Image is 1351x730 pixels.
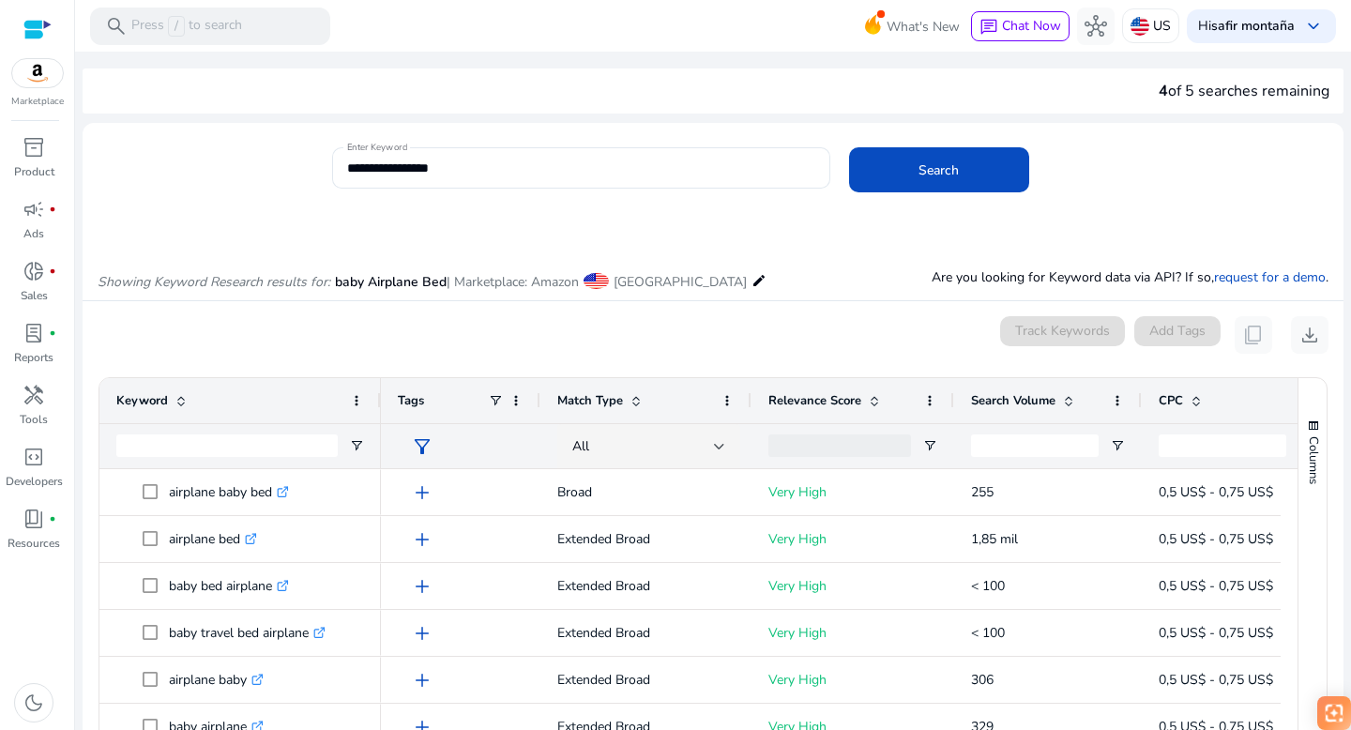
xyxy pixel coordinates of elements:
button: chatChat Now [971,11,1070,41]
p: Product [14,163,54,180]
p: airplane bed [169,520,257,558]
p: Extended Broad [557,661,735,699]
span: | Marketplace: Amazon [447,273,579,291]
span: 1,85 mil [971,530,1018,548]
span: Tags [398,392,424,409]
span: handyman [23,384,45,406]
p: baby travel bed airplane [169,614,326,652]
span: fiber_manual_record [49,205,56,213]
span: add [411,528,433,551]
p: Developers [6,473,63,490]
span: hub [1085,15,1107,38]
p: baby bed airplane [169,567,289,605]
span: < 100 [971,624,1005,642]
div: of 5 searches remaining [1159,80,1329,102]
p: Press to search [131,16,242,37]
button: hub [1077,8,1115,45]
p: Very High [768,520,937,558]
span: fiber_manual_record [49,267,56,275]
button: Open Filter Menu [349,438,364,453]
span: / [168,16,185,37]
span: Search [918,160,959,180]
button: Open Filter Menu [922,438,937,453]
span: code_blocks [23,446,45,468]
span: filter_alt [411,435,433,458]
span: fiber_manual_record [49,329,56,337]
span: CPC [1159,392,1183,409]
span: inventory_2 [23,136,45,159]
input: CPC Filter Input [1159,434,1286,457]
span: add [411,575,433,598]
span: dark_mode [23,692,45,714]
span: fiber_manual_record [49,515,56,523]
span: add [411,669,433,692]
p: Sales [21,287,48,304]
p: Ads [23,225,44,242]
span: Match Type [557,392,623,409]
span: add [411,622,433,645]
span: 4 [1159,81,1168,101]
p: Tools [20,411,48,428]
span: 0,5 US$ - 0,75 US$ [1159,624,1273,642]
span: download [1298,324,1321,346]
span: Search Volume [971,392,1055,409]
p: airplane baby bed [169,473,289,511]
span: 0,5 US$ - 0,75 US$ [1159,530,1273,548]
span: search [105,15,128,38]
p: Extended Broad [557,520,735,558]
p: Hi [1198,20,1295,33]
span: book_4 [23,508,45,530]
span: 306 [971,671,994,689]
p: Resources [8,535,60,552]
img: amazon.svg [12,59,63,87]
span: All [572,437,589,455]
p: Very High [768,661,937,699]
span: 0,5 US$ - 0,75 US$ [1159,577,1273,595]
span: Relevance Score [768,392,861,409]
i: Showing Keyword Research results for: [98,273,330,291]
span: keyboard_arrow_down [1302,15,1325,38]
p: Very High [768,473,937,511]
img: us.svg [1131,17,1149,36]
mat-label: Enter Keyword [347,141,407,154]
span: lab_profile [23,322,45,344]
button: Open Filter Menu [1110,438,1125,453]
a: request for a demo [1214,268,1326,286]
input: Keyword Filter Input [116,434,338,457]
b: safir montaña [1211,17,1295,35]
p: Reports [14,349,53,366]
span: baby Airplane Bed [335,273,447,291]
p: Extended Broad [557,567,735,605]
mat-icon: edit [751,269,767,292]
span: [GEOGRAPHIC_DATA] [614,273,747,291]
p: US [1153,9,1171,42]
span: < 100 [971,577,1005,595]
span: add [411,481,433,504]
button: Search [849,147,1029,192]
input: Search Volume Filter Input [971,434,1099,457]
p: Very High [768,614,937,652]
span: Chat Now [1002,17,1061,35]
p: Very High [768,567,937,605]
p: Extended Broad [557,614,735,652]
button: download [1291,316,1328,354]
p: Are you looking for Keyword data via API? If so, . [932,267,1328,287]
span: donut_small [23,260,45,282]
span: 255 [971,483,994,501]
span: chat [979,18,998,37]
span: 0,5 US$ - 0,75 US$ [1159,671,1273,689]
span: What's New [887,10,960,43]
span: 0,5 US$ - 0,75 US$ [1159,483,1273,501]
span: campaign [23,198,45,221]
p: Marketplace [11,95,64,109]
p: airplane baby [169,661,264,699]
p: Broad [557,473,735,511]
span: Keyword [116,392,168,409]
span: Columns [1305,436,1322,484]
